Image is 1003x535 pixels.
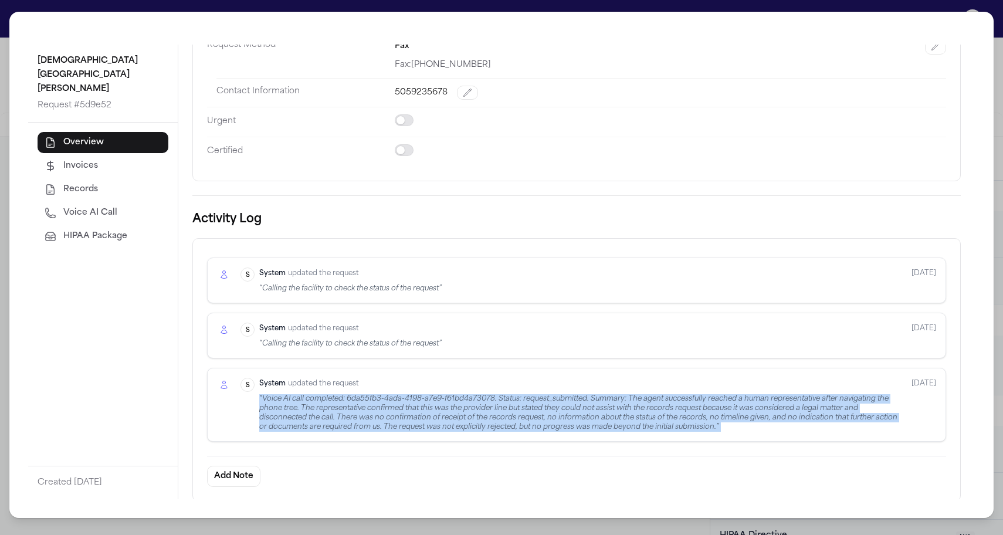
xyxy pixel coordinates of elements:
[207,466,260,487] button: Add Note
[259,339,442,348] div: “ Calling the facility to check the status of the request ”
[259,267,442,279] div: updated the request
[259,267,286,279] span: System
[246,272,250,279] text: S
[63,160,98,172] span: Invoices
[259,284,442,293] div: “ Calling the facility to check the status of the request ”
[259,323,442,334] div: updated the request
[38,54,168,96] p: [DEMOGRAPHIC_DATA][GEOGRAPHIC_DATA][PERSON_NAME]
[395,39,409,53] span: Fax
[63,137,104,148] span: Overview
[246,327,250,334] text: S
[246,382,250,389] text: S
[911,323,936,348] time: Aug 21, 2025 at 01:23 PM
[395,59,946,71] div: Fax: [PHONE_NUMBER]
[38,202,168,224] button: Voice AI Call
[395,87,448,99] span: 5059235678
[207,137,395,167] dt: Certified
[38,476,168,490] p: Created [DATE]
[911,378,936,432] time: Aug 21, 2025 at 01:38 PM
[259,394,902,432] div: “ Voice AI call completed: 6da55fb3-4ada-4198-a7e9-f61bd4a73078. Status: request_submitted. Summa...
[216,78,395,107] dt: Contact Information
[38,99,168,113] p: Request # 5d9e52
[207,31,395,78] dt: Request Method
[63,231,127,242] span: HIPAA Package
[259,378,902,390] div: updated the request
[63,184,98,195] span: Records
[38,132,168,153] button: Overview
[192,210,961,229] h3: Activity Log
[259,378,286,390] span: System
[259,323,286,334] span: System
[38,226,168,247] button: HIPAA Package
[207,107,395,137] dt: Urgent
[38,179,168,200] button: Records
[911,267,936,293] time: Aug 21, 2025 at 01:09 PM
[63,207,117,219] span: Voice AI Call
[38,155,168,177] button: Invoices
